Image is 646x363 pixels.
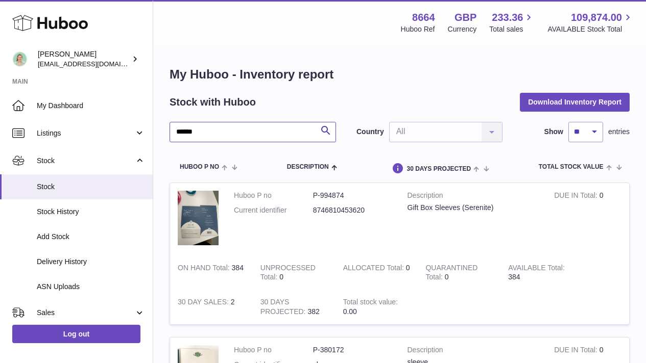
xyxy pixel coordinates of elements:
[343,264,406,274] strong: ALLOCATED Total
[313,205,392,215] dd: 8746810453620
[37,128,134,138] span: Listings
[408,203,539,213] div: Gift Box Sleeves (Serenite)
[234,191,313,200] dt: Huboo P no
[454,11,476,24] strong: GBP
[608,127,630,137] span: entries
[180,164,219,170] span: Huboo P no
[408,345,539,357] strong: Description
[170,66,630,83] h1: My Huboo - Inventory report
[356,127,384,137] label: Country
[37,282,145,292] span: ASN Uploads
[520,93,630,111] button: Download Inventory Report
[178,298,231,308] strong: 30 DAY SALES
[37,156,134,166] span: Stock
[408,191,539,203] strong: Description
[500,255,583,290] td: 384
[287,164,329,170] span: Description
[336,255,418,290] td: 0
[12,325,140,343] a: Log out
[234,345,313,355] dt: Huboo P no
[37,207,145,217] span: Stock History
[343,298,398,308] strong: Total stock value
[448,24,477,34] div: Currency
[38,49,130,69] div: [PERSON_NAME]
[234,205,313,215] dt: Current identifier
[313,345,392,355] dd: P-380172
[554,346,599,356] strong: DUE IN Total
[508,264,565,274] strong: AVAILABLE Total
[547,11,634,34] a: 109,874.00 AVAILABLE Stock Total
[401,24,435,34] div: Huboo Ref
[406,166,471,172] span: 30 DAYS PROJECTED
[37,101,145,111] span: My Dashboard
[547,24,634,34] span: AVAILABLE Stock Total
[313,191,392,200] dd: P-994874
[260,298,308,318] strong: 30 DAYS PROJECTED
[170,290,253,324] td: 2
[546,183,629,255] td: 0
[253,255,336,290] td: 0
[12,51,28,67] img: hello@thefacialcuppingexpert.com
[38,60,150,68] span: [EMAIL_ADDRESS][DOMAIN_NAME]
[412,11,435,24] strong: 8664
[178,264,232,274] strong: ON HAND Total
[170,95,256,109] h2: Stock with Huboo
[571,11,622,24] span: 109,874.00
[37,308,134,318] span: Sales
[170,255,253,290] td: 384
[37,182,145,192] span: Stock
[343,307,357,316] span: 0.00
[260,264,316,284] strong: UNPROCESSED Total
[253,290,336,324] td: 382
[178,191,219,245] img: product image
[489,24,535,34] span: Total sales
[425,264,477,284] strong: QUARANTINED Total
[37,232,145,242] span: Add Stock
[539,164,604,170] span: Total stock value
[445,273,449,281] span: 0
[37,257,145,267] span: Delivery History
[544,127,563,137] label: Show
[554,191,599,202] strong: DUE IN Total
[492,11,523,24] span: 233.36
[489,11,535,34] a: 233.36 Total sales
